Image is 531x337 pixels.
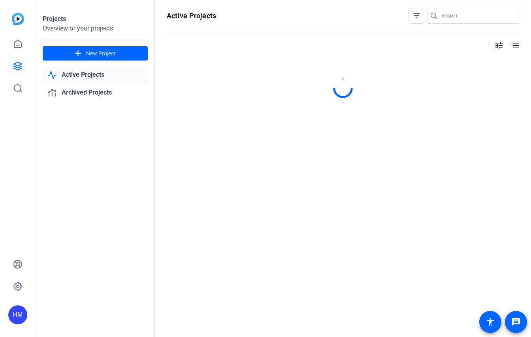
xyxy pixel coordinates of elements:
mat-icon: add [73,49,83,59]
mat-icon: message [511,317,521,327]
input: Search [442,11,513,21]
mat-icon: accessibility [486,317,495,327]
h1: Active Projects [167,11,216,21]
span: New Project [86,49,116,58]
div: HM [8,305,27,324]
a: Active Projects [43,67,148,83]
a: Archived Projects [43,85,148,101]
div: Projects [43,14,148,24]
img: blue-gradient.svg [12,13,24,25]
mat-icon: list [510,41,519,50]
div: Overview of your projects [43,24,148,33]
mat-icon: tune [494,41,504,50]
button: New Project [43,46,148,61]
mat-icon: filter_list [412,11,421,21]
